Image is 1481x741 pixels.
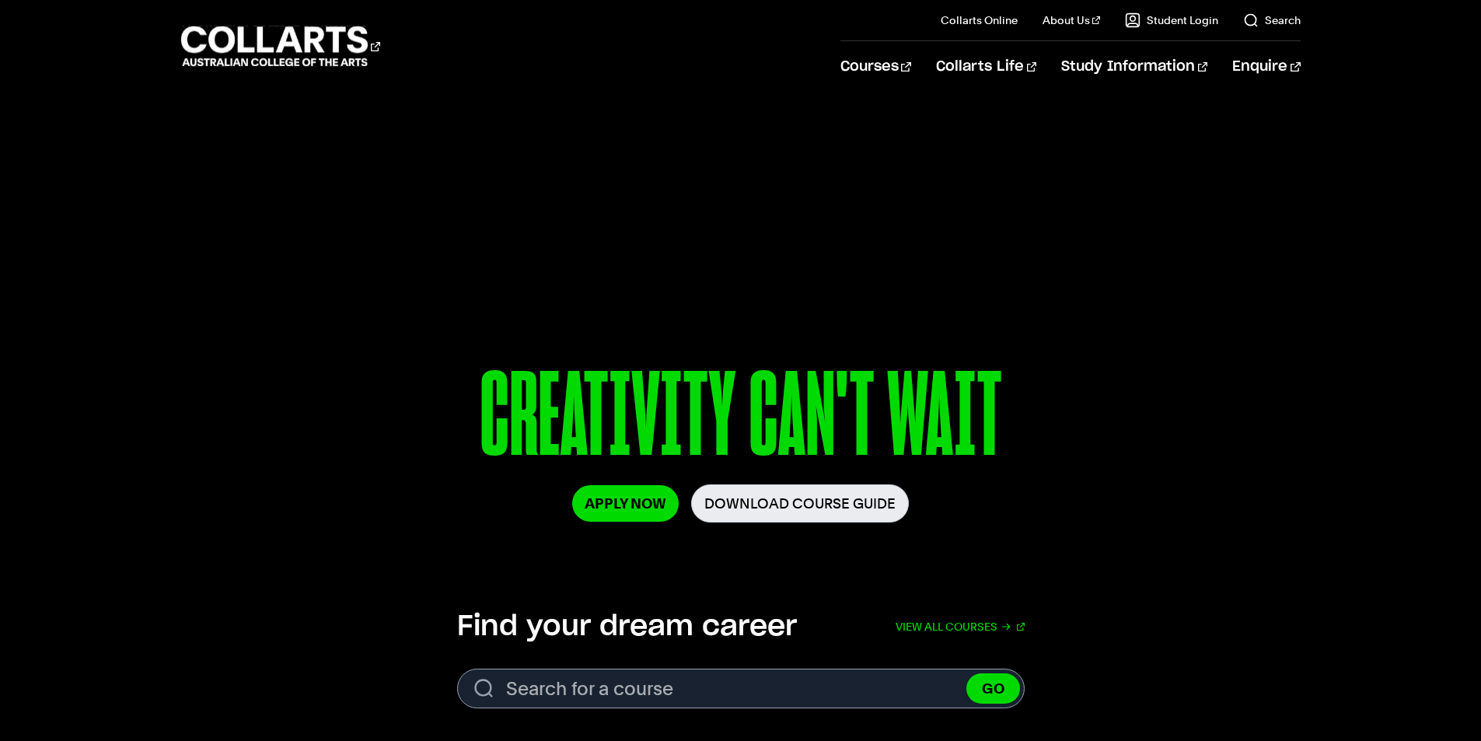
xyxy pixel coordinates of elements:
a: Collarts Online [941,12,1018,28]
a: Study Information [1061,41,1207,93]
a: Enquire [1232,41,1300,93]
a: Courses [840,41,911,93]
p: CREATIVITY CAN'T WAIT [306,356,1174,484]
a: Apply Now [572,485,679,522]
div: Go to homepage [181,24,380,68]
a: About Us [1043,12,1100,28]
form: Search [457,669,1025,708]
a: Collarts Life [936,41,1036,93]
a: Download Course Guide [691,484,909,523]
input: Search for a course [457,669,1025,708]
a: Search [1243,12,1301,28]
button: GO [966,673,1020,704]
a: Student Login [1125,12,1218,28]
h2: Find your dream career [457,610,797,644]
a: View all courses [896,610,1025,644]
